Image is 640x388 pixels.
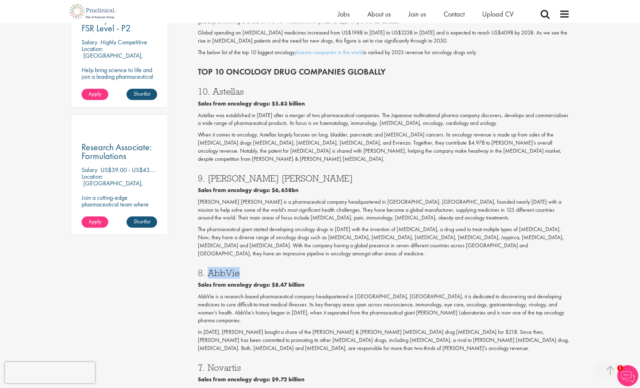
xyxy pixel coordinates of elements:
p: Help bring science to life and join a leading pharmaceutical company to play a key role in delive... [82,66,157,107]
p: [GEOGRAPHIC_DATA], [GEOGRAPHIC_DATA] [82,179,143,194]
h3: 9. [PERSON_NAME] [PERSON_NAME] [198,174,570,183]
span: Apply [89,90,101,97]
a: Apply [82,89,108,100]
span: Apply [89,218,101,225]
a: Jobs [338,9,350,19]
a: Quality Auditor - II - FSR Level - P2 [82,15,157,33]
b: Sales from oncology drugs: $8.47 billion [198,281,304,288]
p: When it comes to oncology, Astellas largely focuses on lung, bladder, pancreatic and [MEDICAL_DAT... [198,131,570,163]
span: Salary [82,38,97,46]
p: AbbVie is a research-based pharmaceutical company headquartered in [GEOGRAPHIC_DATA], [GEOGRAPHIC... [198,293,570,325]
span: Location: [82,172,103,180]
a: Shortlist [127,216,157,228]
span: Quality Auditor - II - FSR Level - P2 [82,13,153,34]
a: Upload CV [482,9,513,19]
h2: Top 10 Oncology drug companies globally [198,67,570,76]
span: 1 [617,365,623,371]
p: Global spending on [MEDICAL_DATA] medicines increased from US$198B in [DATE] to US$223B in [DATE]... [198,29,570,45]
b: Sales from oncology drugs: $9.72 billion [198,376,304,383]
h3: 10. Astellas [198,87,570,96]
h3: 8. AbbVie [198,268,570,278]
p: The below list of the top 10 biggest oncology is ranked by 2023 revenue for oncology drugs only. [198,49,570,57]
b: Sales from oncology drugs: $6,658bn [198,186,298,194]
h3: 7. Novartis [198,363,570,372]
span: Salary [82,166,97,174]
p: Join a cutting-edge pharmaceutical team where your precision and passion for quality will help sh... [82,194,157,228]
a: About us [367,9,391,19]
a: Shortlist [127,89,157,100]
span: Location: [82,45,103,53]
a: Contact [444,9,465,19]
p: Astellas was established in [DATE] after a merger of two pharmaceutical companies. The Japanese m... [198,112,570,128]
a: Research Associate: Formulations [82,143,157,160]
p: [PERSON_NAME] [PERSON_NAME] is a pharmaceutical company headquartered in [GEOGRAPHIC_DATA], [GEOG... [198,198,570,222]
p: US$39.00 - US$43.00 per hour [101,166,180,174]
p: In [DATE], [PERSON_NAME] bought a share of the [PERSON_NAME] & [PERSON_NAME] [MEDICAL_DATA] drug ... [198,328,570,352]
b: Sales from oncology drugs: $5.83 billion [198,100,305,107]
a: pharma companies in the world [295,49,363,56]
p: Highly Competitive [101,38,147,46]
iframe: reCAPTCHA [5,362,95,383]
span: Research Associate: Formulations [82,141,152,162]
a: Join us [408,9,426,19]
p: [GEOGRAPHIC_DATA], [GEOGRAPHIC_DATA] [82,51,143,66]
p: The pharmaceutical giant started developing oncology drugs in [DATE] with the invention of [MEDIC... [198,225,570,257]
img: Chatbot [617,365,638,386]
a: Apply [82,216,108,228]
